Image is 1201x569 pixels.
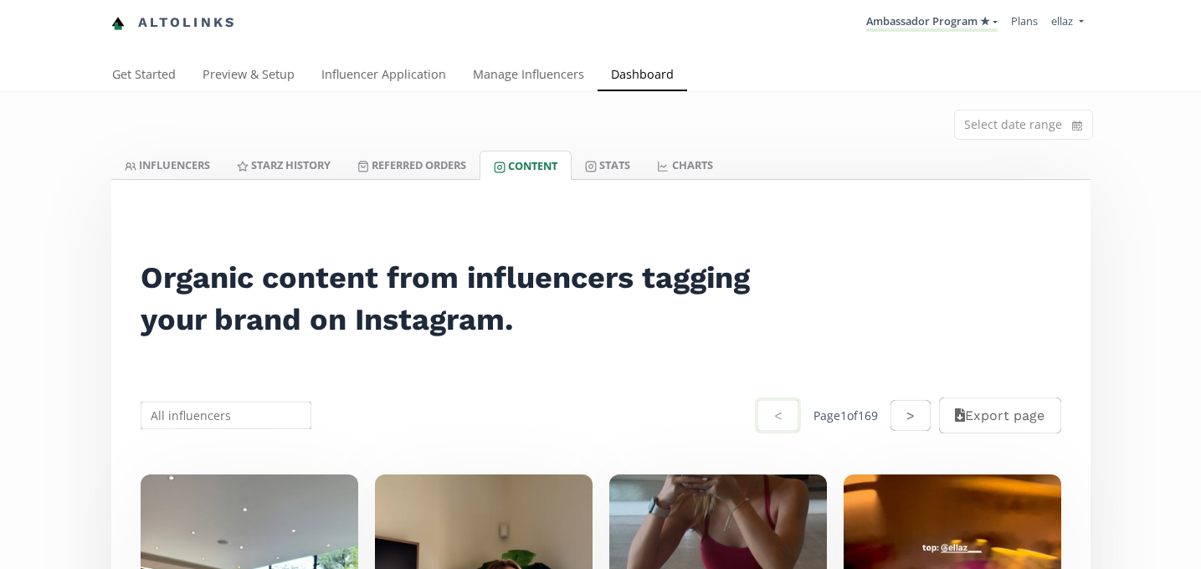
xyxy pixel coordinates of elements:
a: INFLUENCERS [111,151,223,179]
iframe: chat widget [17,17,70,67]
h2: Organic content from influencers tagging your brand on Instagram. [141,257,772,341]
a: Preview & Setup [189,59,308,93]
a: Stats [572,151,644,179]
svg: calendar [1072,117,1082,134]
input: All influencers [138,399,315,432]
a: Ambassador Program ★ [866,13,998,32]
a: CHARTS [644,151,726,179]
a: Plans [1011,13,1038,28]
button: Export page [939,397,1060,433]
a: ellaz [1051,13,1083,33]
div: Page 1 of 169 [813,408,878,424]
button: < [755,397,800,433]
button: > [890,400,931,431]
a: Manage Influencers [459,59,598,93]
img: favicon-32x32.png [111,17,125,30]
a: Get Started [99,59,189,93]
a: Altolinks [111,9,237,37]
a: Influencer Application [308,59,459,93]
span: ellaz [1051,13,1073,28]
a: Content [480,151,572,180]
a: Referred Orders [344,151,480,179]
a: Dashboard [598,59,687,93]
a: Starz HISTORY [223,151,344,179]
